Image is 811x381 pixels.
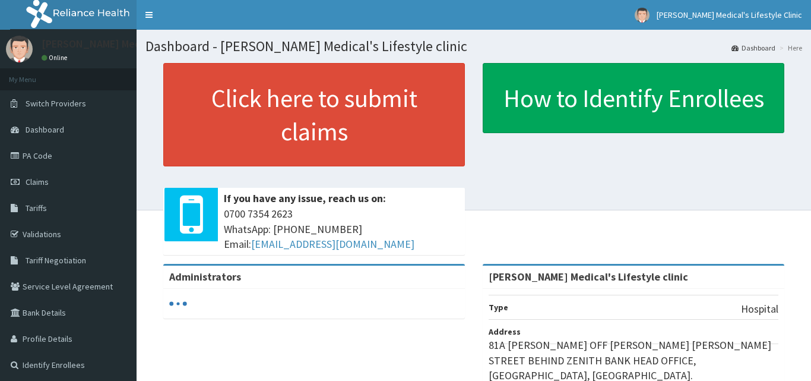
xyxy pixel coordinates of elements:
span: Dashboard [26,124,64,135]
a: Dashboard [731,43,775,53]
a: Online [42,53,70,62]
svg: audio-loading [169,295,187,313]
strong: [PERSON_NAME] Medical's Lifestyle clinic [489,270,688,284]
img: User Image [6,36,33,62]
li: Here [777,43,802,53]
a: How to Identify Enrollees [483,63,784,133]
span: Claims [26,177,49,187]
a: Click here to submit claims [163,63,465,166]
span: Tariff Negotiation [26,255,86,266]
span: 0700 7354 2623 WhatsApp: [PHONE_NUMBER] Email: [224,206,459,252]
p: Hospital [741,301,778,317]
img: User Image [635,8,650,23]
b: If you have any issue, reach us on: [224,191,386,205]
a: [EMAIL_ADDRESS][DOMAIN_NAME] [251,237,414,251]
b: Address [489,326,521,337]
span: Tariffs [26,203,47,213]
p: [PERSON_NAME] Medical's Lifestyle Clinic [42,39,236,49]
b: Type [489,302,508,313]
span: [PERSON_NAME] Medical's Lifestyle Clinic [657,10,802,20]
h1: Dashboard - [PERSON_NAME] Medical's Lifestyle clinic [145,39,802,54]
span: Switch Providers [26,98,86,109]
b: Administrators [169,270,241,284]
